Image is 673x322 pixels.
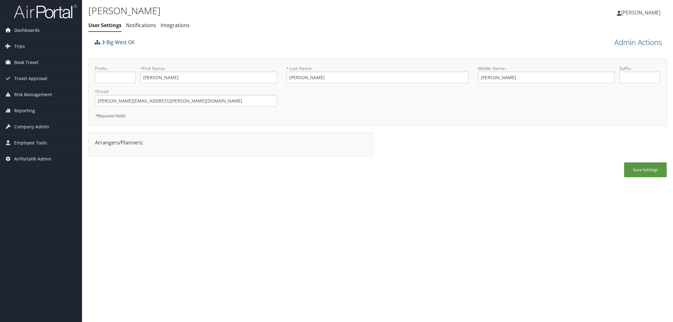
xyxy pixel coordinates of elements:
label: Suffix: [619,65,660,72]
img: airportal-logo.png [14,4,77,19]
a: Big West Oil [102,36,134,49]
h1: [PERSON_NAME] [88,4,474,17]
span: Reporting [14,103,35,119]
label: First Name: [140,65,277,72]
span: [PERSON_NAME] [621,9,660,16]
span: AirPortal® Admin [14,151,51,167]
a: User Settings [88,22,121,29]
span: Trips [14,38,25,54]
label: Prefix: [95,65,136,72]
label: Last Name: [286,65,469,72]
label: Email: [95,88,277,95]
button: Save Settings [624,162,667,177]
div: Arrangers/Planners: [90,139,371,146]
span: Employee Tools [14,135,47,151]
span: Book Travel [14,55,38,70]
label: Middle Name: [478,65,615,72]
a: Integrations [161,22,190,29]
span: Risk Management [14,87,52,102]
em: Required fields [95,113,125,119]
span: Company Admin [14,119,49,135]
a: [PERSON_NAME] [617,3,667,22]
span: Travel Approval [14,71,47,86]
a: Notifications [126,22,156,29]
a: Admin Actions [614,37,662,48]
span: Dashboards [14,22,40,38]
